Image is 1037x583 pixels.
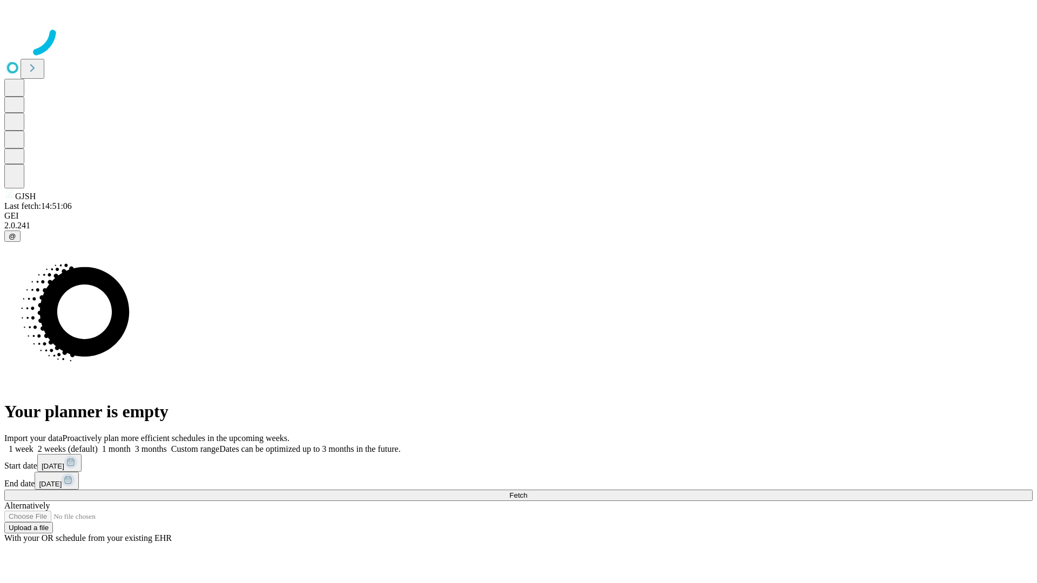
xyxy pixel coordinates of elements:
[35,472,79,490] button: [DATE]
[4,522,53,533] button: Upload a file
[38,444,98,453] span: 2 weeks (default)
[4,201,72,211] span: Last fetch: 14:51:06
[4,211,1033,221] div: GEI
[4,501,50,510] span: Alternatively
[171,444,219,453] span: Custom range
[4,533,172,543] span: With your OR schedule from your existing EHR
[9,232,16,240] span: @
[15,192,36,201] span: GJSH
[37,454,82,472] button: [DATE]
[39,480,62,488] span: [DATE]
[42,462,64,470] span: [DATE]
[219,444,400,453] span: Dates can be optimized up to 3 months in the future.
[4,221,1033,231] div: 2.0.241
[102,444,131,453] span: 1 month
[4,402,1033,422] h1: Your planner is empty
[135,444,167,453] span: 3 months
[4,231,21,242] button: @
[4,490,1033,501] button: Fetch
[4,472,1033,490] div: End date
[4,454,1033,472] div: Start date
[509,491,527,499] span: Fetch
[9,444,33,453] span: 1 week
[4,433,63,443] span: Import your data
[63,433,289,443] span: Proactively plan more efficient schedules in the upcoming weeks.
